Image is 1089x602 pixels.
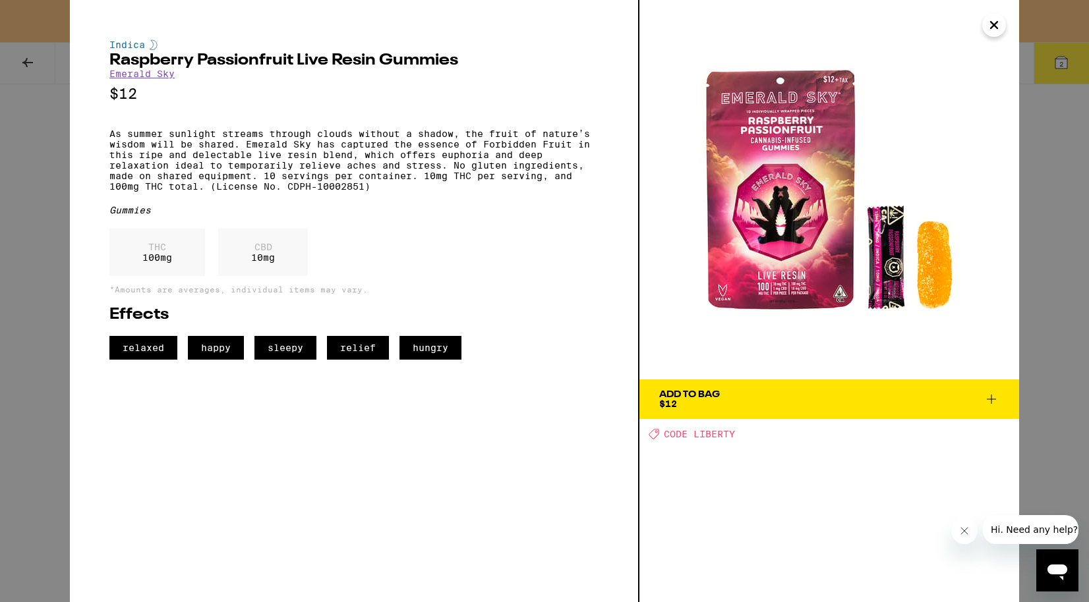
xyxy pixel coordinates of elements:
p: *Amounts are averages, individual items may vary. [109,285,599,294]
button: Close [982,13,1006,37]
h2: Raspberry Passionfruit Live Resin Gummies [109,53,599,68]
span: relaxed [109,336,177,360]
span: sleepy [254,336,316,360]
p: THC [142,242,172,252]
button: Add To Bag$12 [639,379,1019,419]
span: CODE LIBERTY [664,429,735,439]
span: relief [327,336,389,360]
p: CBD [251,242,275,252]
div: Indica [109,40,599,50]
iframe: Button to launch messaging window [1036,549,1078,591]
div: 100 mg [109,229,205,276]
div: Gummies [109,205,599,215]
span: happy [188,336,244,360]
span: $12 [659,398,677,409]
p: $12 [109,86,599,102]
div: 10 mg [218,229,308,276]
div: Add To Bag [659,390,720,399]
a: Emerald Sky [109,68,175,79]
iframe: Close message [951,518,978,544]
span: hungry [399,336,461,360]
h2: Effects [109,307,599,323]
img: indicaColor.svg [150,40,158,50]
p: As summer sunlight streams through clouds without a shadow, the fruit of nature’s wisdom will be ... [109,128,599,192]
iframe: Message from company [983,515,1078,544]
